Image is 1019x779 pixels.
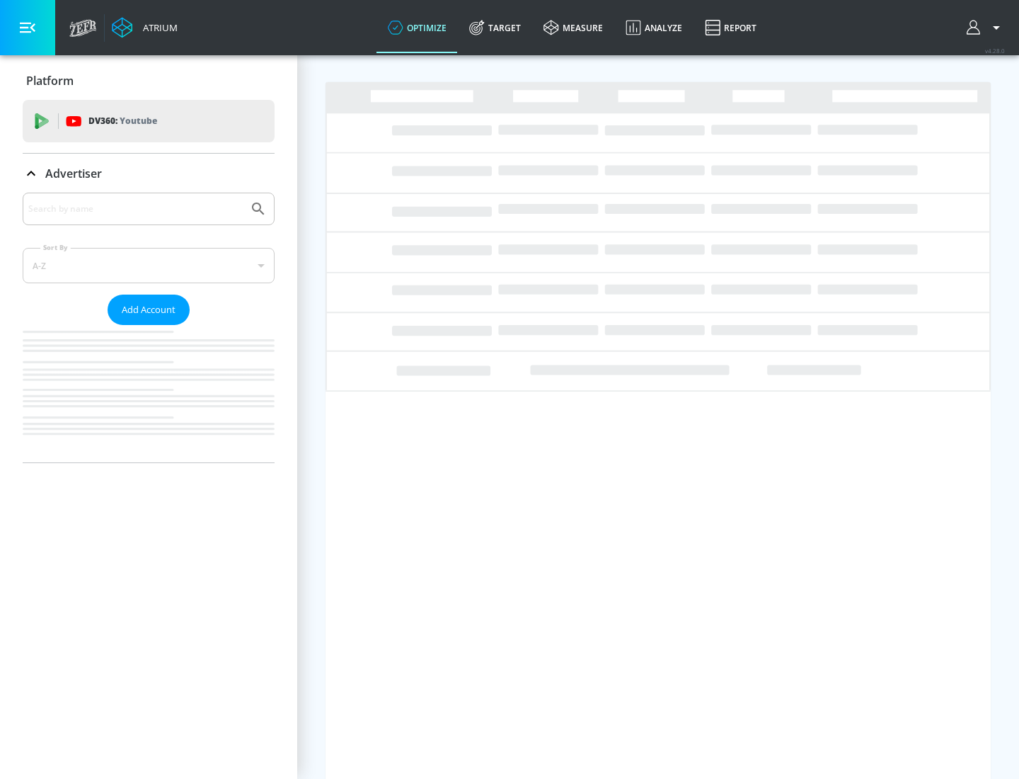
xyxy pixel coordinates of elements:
p: DV360: [88,113,157,129]
a: Atrium [112,17,178,38]
label: Sort By [40,243,71,252]
a: Report [693,2,768,53]
div: Advertiser [23,193,275,462]
div: Atrium [137,21,178,34]
a: optimize [376,2,458,53]
div: Platform [23,61,275,101]
a: Analyze [614,2,693,53]
div: Advertiser [23,154,275,193]
nav: list of Advertiser [23,325,275,462]
span: Add Account [122,302,175,318]
a: Target [458,2,532,53]
p: Advertiser [45,166,102,181]
p: Platform [26,73,74,89]
a: measure [532,2,614,53]
div: A-Z [23,248,275,283]
div: DV360: Youtube [23,100,275,142]
input: Search by name [28,200,243,218]
p: Youtube [120,113,157,128]
span: v 4.28.0 [985,47,1005,55]
button: Add Account [108,295,190,325]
